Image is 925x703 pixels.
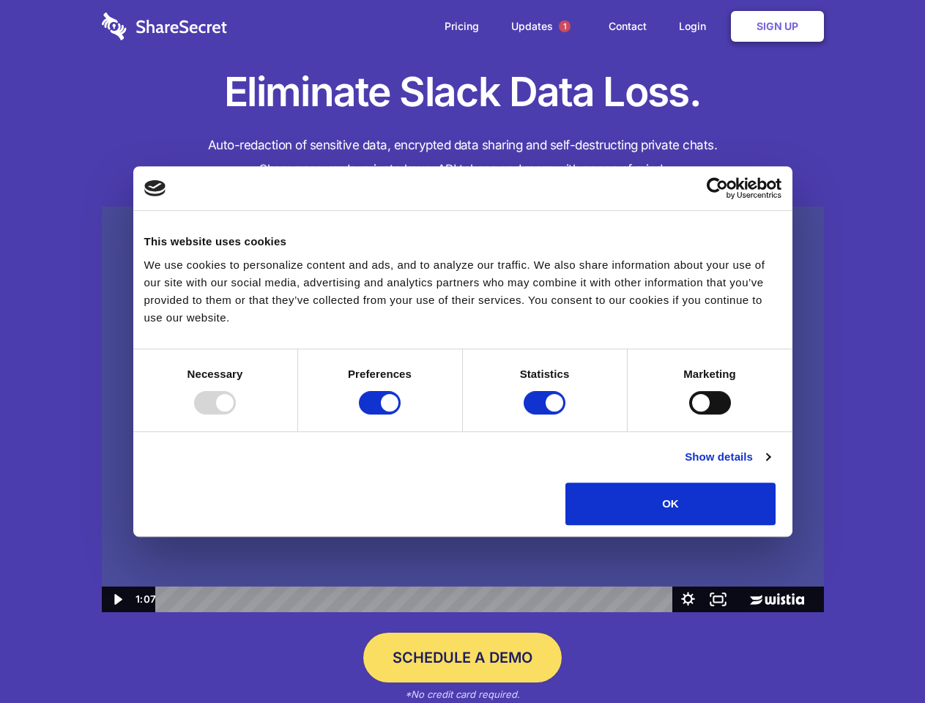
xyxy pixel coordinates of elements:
img: logo-wordmark-white-trans-d4663122ce5f474addd5e946df7df03e33cb6a1c49d2221995e7729f52c070b2.svg [102,12,227,40]
a: Wistia Logo -- Learn More [733,587,823,612]
button: Show settings menu [673,587,703,612]
button: Fullscreen [703,587,733,612]
div: We use cookies to personalize content and ads, and to analyze our traffic. We also share informat... [144,256,781,327]
a: Sign Up [731,11,824,42]
a: Show details [685,448,770,466]
div: This website uses cookies [144,233,781,250]
a: Usercentrics Cookiebot - opens in a new window [653,177,781,199]
button: Play Video [102,587,132,612]
h1: Eliminate Slack Data Loss. [102,66,824,119]
div: Playbar [167,587,666,612]
span: 1 [559,21,571,32]
button: OK [565,483,776,525]
strong: Preferences [348,368,412,380]
a: Login [664,4,728,49]
img: Sharesecret [102,207,824,613]
a: Contact [594,4,661,49]
strong: Necessary [187,368,243,380]
strong: Marketing [683,368,736,380]
a: Schedule a Demo [363,633,562,682]
strong: Statistics [520,368,570,380]
h4: Auto-redaction of sensitive data, encrypted data sharing and self-destructing private chats. Shar... [102,133,824,182]
a: Pricing [430,4,494,49]
img: logo [144,180,166,196]
em: *No credit card required. [405,688,520,700]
